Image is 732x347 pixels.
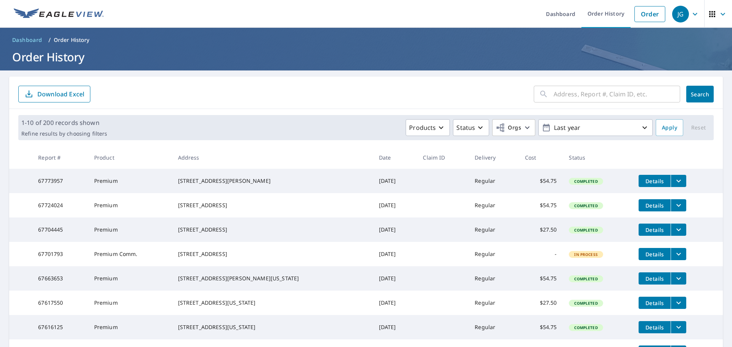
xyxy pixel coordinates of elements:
[88,291,172,315] td: Premium
[519,193,563,217] td: $54.75
[469,146,518,169] th: Delivery
[469,266,518,291] td: Regular
[88,217,172,242] td: Premium
[538,119,653,136] button: Last year
[570,252,602,257] span: In Process
[519,146,563,169] th: Cost
[643,299,666,307] span: Details
[519,291,563,315] td: $27.50
[639,224,671,236] button: detailsBtn-67704445
[373,315,417,339] td: [DATE]
[671,248,686,260] button: filesDropdownBtn-67701793
[570,227,602,233] span: Completed
[373,193,417,217] td: [DATE]
[9,49,723,65] h1: Order History
[519,217,563,242] td: $27.50
[639,248,671,260] button: detailsBtn-67701793
[692,91,708,98] span: Search
[178,323,367,331] div: [STREET_ADDRESS][US_STATE]
[178,299,367,307] div: [STREET_ADDRESS][US_STATE]
[563,146,632,169] th: Status
[639,321,671,333] button: detailsBtn-67616125
[492,119,535,136] button: Orgs
[634,6,665,22] a: Order
[456,123,475,132] p: Status
[21,118,107,127] p: 1-10 of 200 records shown
[373,146,417,169] th: Date
[32,242,88,266] td: 67701793
[519,315,563,339] td: $54.75
[551,121,640,134] p: Last year
[32,217,88,242] td: 67704445
[32,146,88,169] th: Report #
[32,291,88,315] td: 67617550
[178,226,367,233] div: [STREET_ADDRESS]
[643,275,666,282] span: Details
[671,272,686,285] button: filesDropdownBtn-67663653
[12,36,42,44] span: Dashboard
[519,242,563,266] td: -
[671,175,686,187] button: filesDropdownBtn-67773957
[639,199,671,211] button: detailsBtn-67724024
[21,130,107,137] p: Refine results by choosing filters
[178,250,367,258] div: [STREET_ADDRESS]
[373,242,417,266] td: [DATE]
[9,34,45,46] a: Dashboard
[88,242,172,266] td: Premium Comm.
[469,193,518,217] td: Regular
[37,90,84,98] p: Download Excel
[671,297,686,309] button: filesDropdownBtn-67617550
[178,177,367,185] div: [STREET_ADDRESS][PERSON_NAME]
[88,266,172,291] td: Premium
[48,35,51,45] li: /
[570,179,602,184] span: Completed
[88,169,172,193] td: Premium
[32,193,88,217] td: 67724024
[570,301,602,306] span: Completed
[32,315,88,339] td: 67616125
[570,203,602,208] span: Completed
[469,291,518,315] td: Regular
[469,169,518,193] td: Regular
[9,34,723,46] nav: breadcrumb
[519,169,563,193] td: $54.75
[172,146,373,169] th: Address
[554,83,680,105] input: Address, Report #, Claim ID, etc.
[643,226,666,233] span: Details
[496,123,521,133] span: Orgs
[671,321,686,333] button: filesDropdownBtn-67616125
[32,266,88,291] td: 67663653
[417,146,469,169] th: Claim ID
[14,8,104,20] img: EV Logo
[88,146,172,169] th: Product
[469,217,518,242] td: Regular
[178,201,367,209] div: [STREET_ADDRESS]
[88,193,172,217] td: Premium
[643,324,666,331] span: Details
[373,291,417,315] td: [DATE]
[656,119,683,136] button: Apply
[409,123,436,132] p: Products
[469,242,518,266] td: Regular
[453,119,489,136] button: Status
[178,275,367,282] div: [STREET_ADDRESS][PERSON_NAME][US_STATE]
[519,266,563,291] td: $54.75
[639,297,671,309] button: detailsBtn-67617550
[643,202,666,209] span: Details
[672,6,689,22] div: JG
[373,169,417,193] td: [DATE]
[686,86,714,102] button: Search
[570,325,602,330] span: Completed
[643,251,666,258] span: Details
[671,224,686,236] button: filesDropdownBtn-67704445
[373,217,417,242] td: [DATE]
[18,86,90,102] button: Download Excel
[639,175,671,187] button: detailsBtn-67773957
[54,36,90,44] p: Order History
[570,276,602,281] span: Completed
[639,272,671,285] button: detailsBtn-67663653
[373,266,417,291] td: [DATE]
[671,199,686,211] button: filesDropdownBtn-67724024
[32,169,88,193] td: 67773957
[469,315,518,339] td: Regular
